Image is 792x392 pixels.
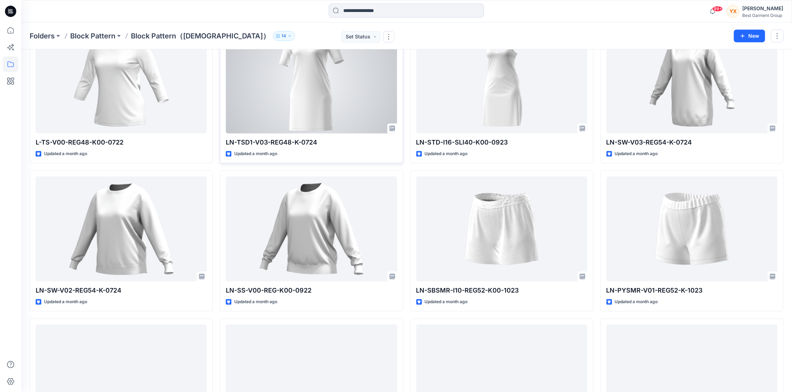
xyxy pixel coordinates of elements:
[615,298,658,306] p: Updated a month ago
[36,176,207,281] a: LN-SW-V02-REG54-K-0724
[742,13,783,18] div: Best Garment Group
[273,31,295,41] button: 14
[416,286,587,295] p: LN-SBSMR-I10-REG52-K00-1023
[36,137,207,147] p: L-TS-V00-REG48-K00-0722
[226,137,397,147] p: LN-TSD1-V03-REG48-K-0724
[606,28,778,133] a: LN-SW-V03-REG54-K-0724
[44,150,87,158] p: Updated a month ago
[234,150,277,158] p: Updated a month ago
[70,31,115,41] a: Block Pattern
[36,28,207,133] a: L-TS-V00-REG48-K00-0722
[742,4,783,13] div: [PERSON_NAME]
[727,5,739,18] div: YX
[226,286,397,295] p: LN-SS-V00-REG-K00-0922
[282,32,286,40] p: 14
[416,176,587,281] a: LN-SBSMR-I10-REG52-K00-1023
[44,298,87,306] p: Updated a month ago
[734,30,765,42] button: New
[416,28,587,133] a: LN-STD-I16-SLI40-K00-0923
[416,137,587,147] p: LN-STD-I16-SLI40-K00-0923
[30,31,55,41] a: Folders
[425,150,468,158] p: Updated a month ago
[606,286,778,295] p: LN-PYSMR-V01-REG52-K-1023
[226,28,397,133] a: LN-TSD1-V03-REG48-K-0724
[131,31,270,41] p: Block Pattern（[DEMOGRAPHIC_DATA]）
[226,176,397,281] a: LN-SS-V00-REG-K00-0922
[234,298,277,306] p: Updated a month ago
[606,176,778,281] a: LN-PYSMR-V01-REG52-K-1023
[36,286,207,295] p: LN-SW-V02-REG54-K-0724
[425,298,468,306] p: Updated a month ago
[615,150,658,158] p: Updated a month ago
[712,6,723,12] span: 99+
[606,137,778,147] p: LN-SW-V03-REG54-K-0724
